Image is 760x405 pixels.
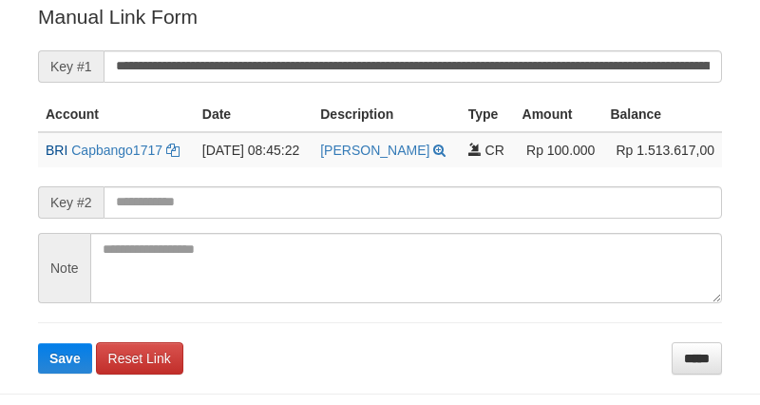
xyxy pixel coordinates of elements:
[46,143,67,158] span: BRI
[38,3,722,30] p: Manual Link Form
[602,132,722,167] td: Rp 1.513.617,00
[485,143,504,158] span: CR
[602,97,722,132] th: Balance
[515,97,603,132] th: Amount
[49,351,81,366] span: Save
[108,351,171,366] span: Reset Link
[313,97,460,132] th: Description
[461,97,515,132] th: Type
[195,97,313,132] th: Date
[96,342,183,375] a: Reset Link
[38,343,92,374] button: Save
[38,50,104,83] span: Key #1
[71,143,162,158] a: Capbango1717
[320,143,429,158] a: [PERSON_NAME]
[515,132,603,167] td: Rp 100.000
[38,233,90,303] span: Note
[38,97,195,132] th: Account
[166,143,180,158] a: Copy Capbango1717 to clipboard
[195,132,313,167] td: [DATE] 08:45:22
[38,186,104,219] span: Key #2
